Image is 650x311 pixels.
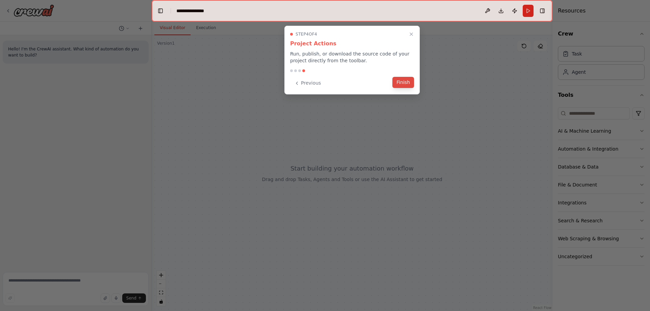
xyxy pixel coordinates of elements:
[296,31,317,37] span: Step 4 of 4
[290,40,414,48] h3: Project Actions
[290,77,325,89] button: Previous
[407,30,415,38] button: Close walkthrough
[392,77,414,88] button: Finish
[290,50,414,64] p: Run, publish, or download the source code of your project directly from the toolbar.
[156,6,165,16] button: Hide left sidebar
